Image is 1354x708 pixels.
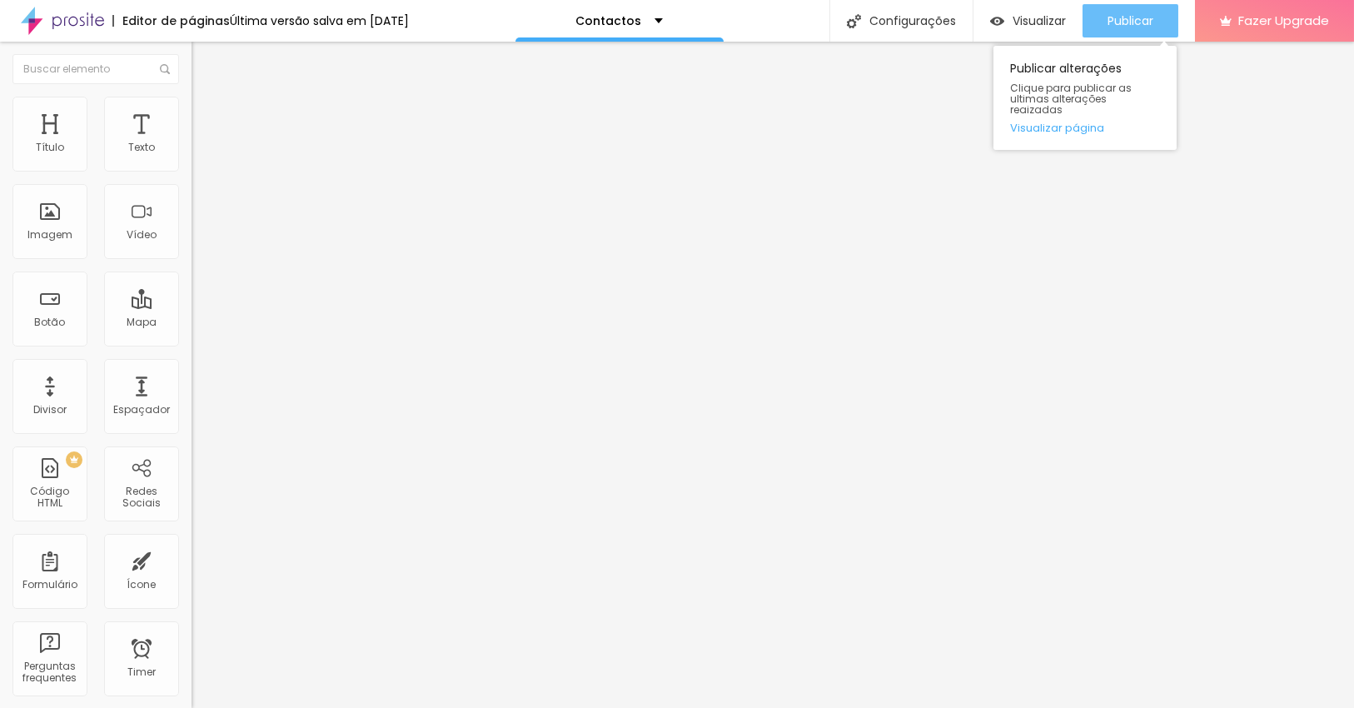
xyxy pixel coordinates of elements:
[27,229,72,241] div: Imagem
[33,404,67,416] div: Divisor
[128,142,155,153] div: Texto
[160,64,170,74] img: Icone
[35,317,66,328] div: Botão
[990,14,1004,28] img: view-1.svg
[22,579,77,591] div: Formulário
[847,14,861,28] img: Icone
[973,4,1083,37] button: Visualizar
[127,317,157,328] div: Mapa
[112,15,230,27] div: Editor de páginas
[127,229,157,241] div: Vídeo
[1083,4,1178,37] button: Publicar
[993,46,1177,150] div: Publicar alterações
[1108,14,1153,27] span: Publicar
[17,486,82,510] div: Código HTML
[230,15,409,27] div: Última versão salva em [DATE]
[576,15,642,27] p: Contactos
[1238,13,1329,27] span: Fazer Upgrade
[1013,14,1066,27] span: Visualizar
[17,661,82,685] div: Perguntas frequentes
[12,54,179,84] input: Buscar elemento
[127,666,156,678] div: Timer
[127,579,157,591] div: Ícone
[108,486,174,510] div: Redes Sociais
[113,404,170,416] div: Espaçador
[192,42,1354,708] iframe: Editor
[36,142,64,153] div: Título
[1010,82,1160,116] span: Clique para publicar as ultimas alterações reaizadas
[1010,122,1160,133] a: Visualizar página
